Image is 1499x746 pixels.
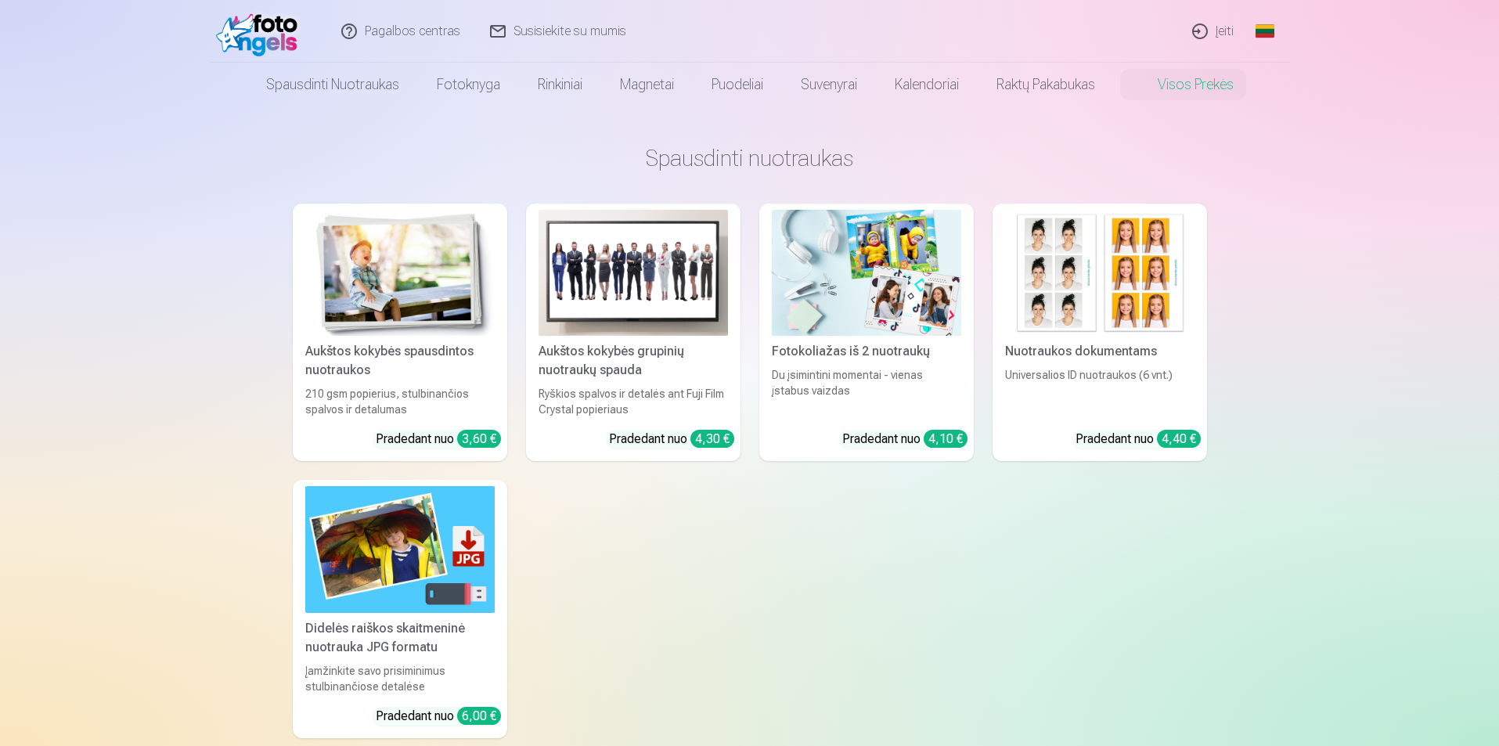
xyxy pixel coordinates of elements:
[376,707,501,726] div: Pradedant nuo
[457,430,501,448] div: 3,60 €
[1114,63,1252,106] a: Visos prekės
[609,430,734,449] div: Pradedant nuo
[759,204,974,461] a: Fotokoliažas iš 2 nuotraukųFotokoliažas iš 2 nuotraukųDu įsimintini momentai - vienas įstabus vai...
[519,63,601,106] a: Rinkiniai
[693,63,782,106] a: Puodeliai
[532,386,734,417] div: Ryškios spalvos ir detalės ant Fuji Film Crystal popieriaus
[690,430,734,448] div: 4,30 €
[216,6,306,56] img: /fa2
[299,342,501,380] div: Aukštos kokybės spausdintos nuotraukos
[1005,210,1195,336] img: Nuotraukos dokumentams
[999,367,1201,417] div: Universalios ID nuotraukos (6 vnt.)
[247,63,418,106] a: Spausdinti nuotraukas
[299,386,501,417] div: 210 gsm popierius, stulbinančios spalvos ir detalumas
[999,342,1201,361] div: Nuotraukos dokumentams
[766,342,968,361] div: Fotokoliažas iš 2 nuotraukų
[772,210,961,336] img: Fotokoliažas iš 2 nuotraukų
[601,63,693,106] a: Magnetai
[842,430,968,449] div: Pradedant nuo
[539,210,728,336] img: Aukštos kokybės grupinių nuotraukų spauda
[766,367,968,417] div: Du įsimintini momentai - vienas įstabus vaizdas
[299,619,501,657] div: Didelės raiškos skaitmeninė nuotrauka JPG formatu
[924,430,968,448] div: 4,10 €
[532,342,734,380] div: Aukštos kokybės grupinių nuotraukų spauda
[876,63,978,106] a: Kalendoriai
[526,204,740,461] a: Aukštos kokybės grupinių nuotraukų spaudaAukštos kokybės grupinių nuotraukų spaudaRyškios spalvos...
[376,430,501,449] div: Pradedant nuo
[293,204,507,461] a: Aukštos kokybės spausdintos nuotraukos Aukštos kokybės spausdintos nuotraukos210 gsm popierius, s...
[418,63,519,106] a: Fotoknyga
[293,480,507,737] a: Didelės raiškos skaitmeninė nuotrauka JPG formatuDidelės raiškos skaitmeninė nuotrauka JPG format...
[978,63,1114,106] a: Raktų pakabukas
[305,486,495,612] img: Didelės raiškos skaitmeninė nuotrauka JPG formatu
[457,707,501,725] div: 6,00 €
[1076,430,1201,449] div: Pradedant nuo
[1157,430,1201,448] div: 4,40 €
[305,144,1195,172] h3: Spausdinti nuotraukas
[782,63,876,106] a: Suvenyrai
[305,210,495,336] img: Aukštos kokybės spausdintos nuotraukos
[299,663,501,694] div: Įamžinkite savo prisiminimus stulbinančiose detalėse
[993,204,1207,461] a: Nuotraukos dokumentamsNuotraukos dokumentamsUniversalios ID nuotraukos (6 vnt.)Pradedant nuo 4,40 €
